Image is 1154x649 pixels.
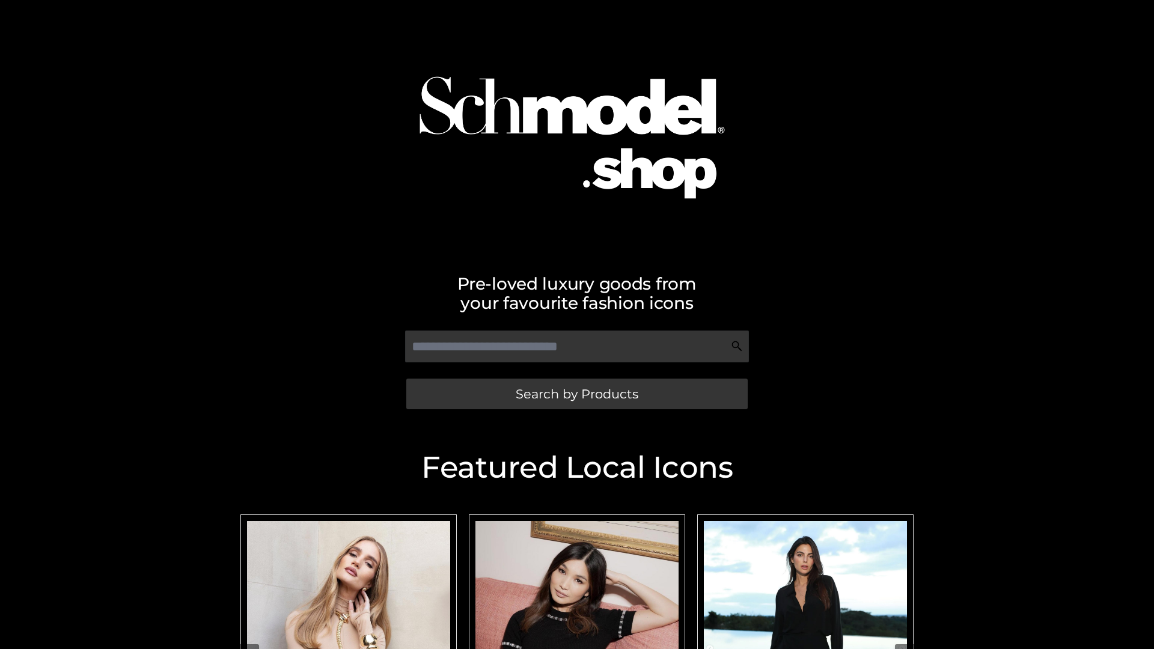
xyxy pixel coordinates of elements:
span: Search by Products [516,388,638,400]
a: Search by Products [406,379,748,409]
h2: Featured Local Icons​ [234,452,920,483]
h2: Pre-loved luxury goods from your favourite fashion icons [234,274,920,312]
img: Search Icon [731,340,743,352]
